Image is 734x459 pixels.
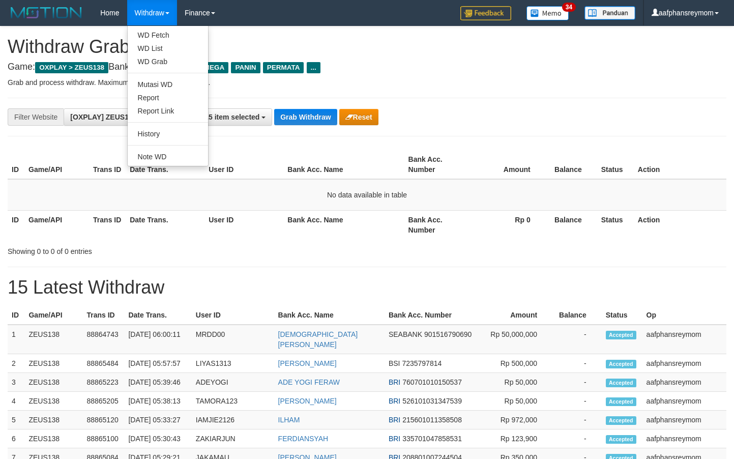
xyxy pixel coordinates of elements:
[278,330,358,349] a: [DEMOGRAPHIC_DATA][PERSON_NAME]
[552,354,602,373] td: -
[128,78,208,91] a: Mutasi WD
[606,416,636,425] span: Accepted
[124,325,191,354] td: [DATE] 06:00:11
[192,325,274,354] td: MRDD00
[82,306,124,325] th: Trans ID
[482,373,552,392] td: Rp 50,000
[8,373,24,392] td: 3
[597,150,634,179] th: Status
[35,62,108,73] span: OXPLAY > ZEUS138
[82,411,124,429] td: 88865120
[460,6,511,20] img: Feedback.jpg
[128,28,208,42] a: WD Fetch
[82,354,124,373] td: 88865484
[82,392,124,411] td: 88865205
[278,397,337,405] a: [PERSON_NAME]
[606,360,636,368] span: Accepted
[469,150,546,179] th: Amount
[8,179,726,211] td: No data available in table
[8,306,24,325] th: ID
[24,210,89,239] th: Game/API
[8,429,24,448] td: 6
[8,354,24,373] td: 2
[8,37,726,57] h1: Withdraw Grab
[642,392,726,411] td: aafphansreymom
[602,306,642,325] th: Status
[128,150,208,163] a: Note WD
[634,210,726,239] th: Action
[552,325,602,354] td: -
[274,109,337,125] button: Grab Withdraw
[404,150,469,179] th: Bank Acc. Number
[192,392,274,411] td: TAMORA123
[552,411,602,429] td: -
[124,411,191,429] td: [DATE] 05:33:27
[642,411,726,429] td: aafphansreymom
[283,150,404,179] th: Bank Acc. Name
[389,378,400,386] span: BRI
[274,306,385,325] th: Bank Acc. Name
[192,373,274,392] td: ADEYOGI
[278,416,300,424] a: ILHAM
[642,373,726,392] td: aafphansreymom
[552,392,602,411] td: -
[482,306,552,325] th: Amount
[385,306,482,325] th: Bank Acc. Number
[634,150,726,179] th: Action
[389,359,400,367] span: BSI
[8,150,24,179] th: ID
[8,62,726,72] h4: Game: Bank:
[8,210,24,239] th: ID
[402,378,462,386] span: Copy 760701010150537 to clipboard
[404,210,469,239] th: Bank Acc. Number
[198,108,272,126] button: 15 item selected
[526,6,569,20] img: Button%20Memo.svg
[424,330,472,338] span: Copy 901516790690 to clipboard
[192,354,274,373] td: LIYAS1313
[606,379,636,387] span: Accepted
[204,210,283,239] th: User ID
[8,411,24,429] td: 5
[642,354,726,373] td: aafphansreymom
[606,397,636,406] span: Accepted
[64,108,149,126] button: [OXPLAY] ZEUS138
[389,397,400,405] span: BRI
[642,429,726,448] td: aafphansreymom
[82,429,124,448] td: 88865100
[389,330,422,338] span: SEABANK
[124,429,191,448] td: [DATE] 05:30:43
[278,359,337,367] a: [PERSON_NAME]
[24,373,82,392] td: ZEUS138
[552,306,602,325] th: Balance
[584,6,635,20] img: panduan.png
[204,113,259,121] span: 15 item selected
[482,392,552,411] td: Rp 50,000
[8,77,726,88] p: Grab and process withdraw. Maximum allowed is transactions.
[126,210,204,239] th: Date Trans.
[192,306,274,325] th: User ID
[546,150,597,179] th: Balance
[124,373,191,392] td: [DATE] 05:39:46
[192,429,274,448] td: ZAKIARJUN
[82,325,124,354] td: 88864743
[128,127,208,140] a: History
[482,411,552,429] td: Rp 972,000
[8,277,726,298] h1: 15 Latest Withdraw
[24,411,82,429] td: ZEUS138
[124,306,191,325] th: Date Trans.
[128,104,208,118] a: Report Link
[482,325,552,354] td: Rp 50,000,000
[200,62,229,73] span: MEGA
[402,416,462,424] span: Copy 215601011358508 to clipboard
[263,62,304,73] span: PERMATA
[642,325,726,354] td: aafphansreymom
[8,392,24,411] td: 4
[24,429,82,448] td: ZEUS138
[389,435,400,443] span: BRI
[278,378,340,386] a: ADE YOGI FERAW
[562,3,576,12] span: 34
[24,392,82,411] td: ZEUS138
[192,411,274,429] td: IAMJIE2126
[128,91,208,104] a: Report
[283,210,404,239] th: Bank Acc. Name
